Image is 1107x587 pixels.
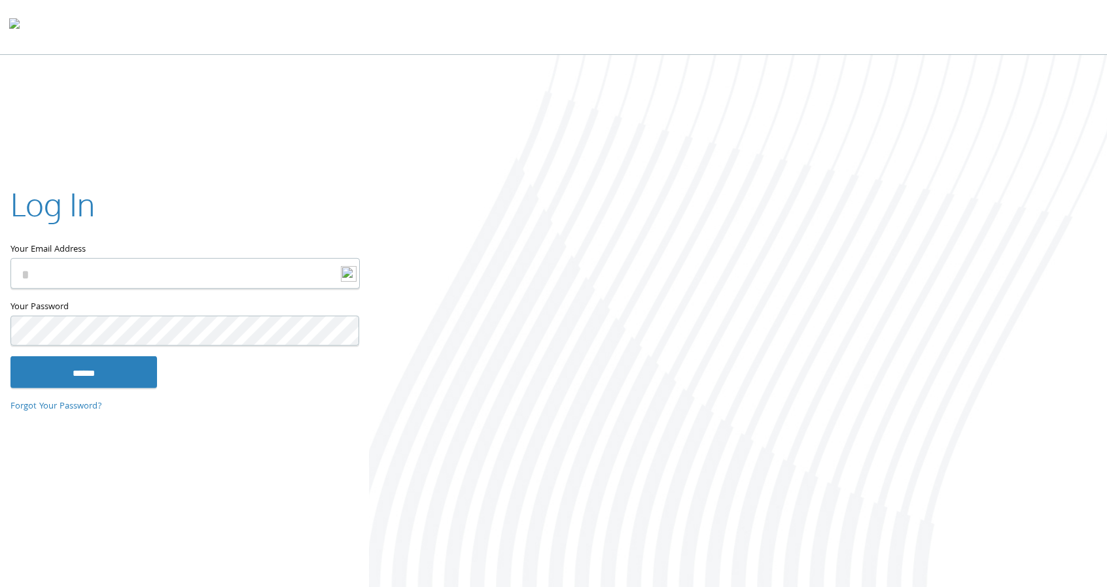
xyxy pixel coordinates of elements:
keeper-lock: Open Keeper Popup [333,265,349,281]
img: logo-new.svg [341,266,357,282]
label: Your Password [10,299,359,316]
img: todyl-logo-dark.svg [9,14,20,40]
h2: Log In [10,182,95,226]
a: Forgot Your Password? [10,399,102,414]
